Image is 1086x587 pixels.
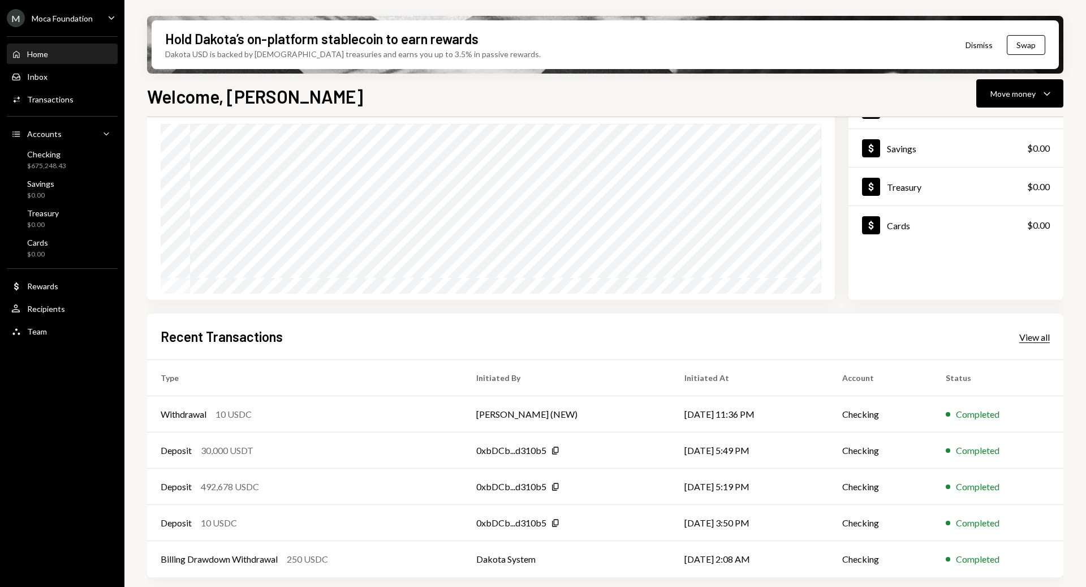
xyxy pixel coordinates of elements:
[956,552,999,566] div: Completed
[7,205,118,232] a: Treasury$0.00
[829,396,932,432] td: Checking
[463,396,671,432] td: [PERSON_NAME] (NEW)
[7,66,118,87] a: Inbox
[201,516,237,530] div: 10 USDC
[201,444,253,457] div: 30,000 USDT
[956,408,999,421] div: Completed
[671,469,829,505] td: [DATE] 5:19 PM
[1019,331,1050,343] a: View all
[216,408,252,421] div: 10 USDC
[287,552,328,566] div: 250 USDC
[829,360,932,396] th: Account
[27,250,48,259] div: $0.00
[1019,332,1050,343] div: View all
[7,44,118,64] a: Home
[27,238,48,247] div: Cards
[848,206,1063,244] a: Cards$0.00
[7,123,118,144] a: Accounts
[7,89,118,109] a: Transactions
[1027,218,1050,232] div: $0.00
[887,220,910,231] div: Cards
[829,505,932,541] td: Checking
[7,321,118,341] a: Team
[990,88,1036,100] div: Move money
[956,444,999,457] div: Completed
[27,191,54,200] div: $0.00
[7,276,118,296] a: Rewards
[671,396,829,432] td: [DATE] 11:36 PM
[27,281,58,291] div: Rewards
[32,14,93,23] div: Moca Foundation
[161,480,192,494] div: Deposit
[147,360,463,396] th: Type
[165,48,541,60] div: Dakota USD is backed by [DEMOGRAPHIC_DATA] treasuries and earns you up to 3.5% in passive rewards.
[1027,180,1050,194] div: $0.00
[27,129,62,139] div: Accounts
[671,541,829,577] td: [DATE] 2:08 AM
[165,29,479,48] div: Hold Dakota’s on-platform stablecoin to earn rewards
[1027,142,1050,155] div: $0.00
[976,79,1063,108] button: Move money
[27,208,59,218] div: Treasury
[829,432,932,469] td: Checking
[161,327,283,346] h2: Recent Transactions
[27,304,65,314] div: Recipients
[7,175,118,203] a: Savings$0.00
[27,149,66,159] div: Checking
[27,327,47,336] div: Team
[932,360,1063,396] th: Status
[463,541,671,577] td: Dakota System
[887,182,921,192] div: Treasury
[848,129,1063,167] a: Savings$0.00
[1007,35,1045,55] button: Swap
[951,32,1007,58] button: Dismiss
[887,143,916,154] div: Savings
[7,146,118,173] a: Checking$675,248.43
[161,552,278,566] div: Billing Drawdown Withdrawal
[27,161,66,171] div: $675,248.43
[463,360,671,396] th: Initiated By
[201,480,259,494] div: 492,678 USDC
[7,234,118,262] a: Cards$0.00
[476,444,546,457] div: 0xbDCb...d310b5
[848,168,1063,205] a: Treasury$0.00
[829,469,932,505] td: Checking
[7,9,25,27] div: M
[7,298,118,319] a: Recipients
[161,408,206,421] div: Withdrawal
[476,516,546,530] div: 0xbDCb...d310b5
[147,85,363,108] h1: Welcome, [PERSON_NAME]
[956,480,999,494] div: Completed
[27,49,48,59] div: Home
[27,179,54,188] div: Savings
[671,505,829,541] td: [DATE] 3:50 PM
[476,480,546,494] div: 0xbDCb...d310b5
[161,444,192,457] div: Deposit
[27,220,59,230] div: $0.00
[161,516,192,530] div: Deposit
[829,541,932,577] td: Checking
[27,72,48,82] div: Inbox
[956,516,999,530] div: Completed
[671,432,829,469] td: [DATE] 5:49 PM
[671,360,829,396] th: Initiated At
[27,95,74,104] div: Transactions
